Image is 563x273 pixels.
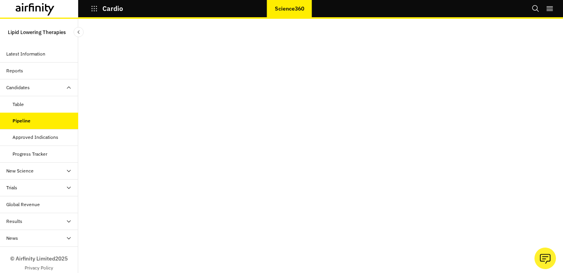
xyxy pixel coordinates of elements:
[102,5,124,12] p: Cardio
[6,67,23,74] div: Reports
[275,5,304,12] p: Science360
[6,84,30,91] div: Candidates
[534,248,556,269] button: Ask our analysts
[6,167,34,174] div: New Science
[6,235,18,242] div: News
[13,151,47,158] div: Progress Tracker
[6,184,17,191] div: Trials
[13,134,58,141] div: Approved Indications
[13,101,24,108] div: Table
[6,201,40,208] div: Global Revenue
[6,50,45,57] div: Latest Information
[6,218,22,225] div: Results
[532,2,540,15] button: Search
[91,2,124,15] button: Cardio
[13,117,30,124] div: Pipeline
[10,255,68,263] p: © Airfinity Limited 2025
[8,25,66,40] p: Lipid Lowering Therapies
[25,264,53,271] a: Privacy Policy
[74,27,84,37] button: Close Sidebar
